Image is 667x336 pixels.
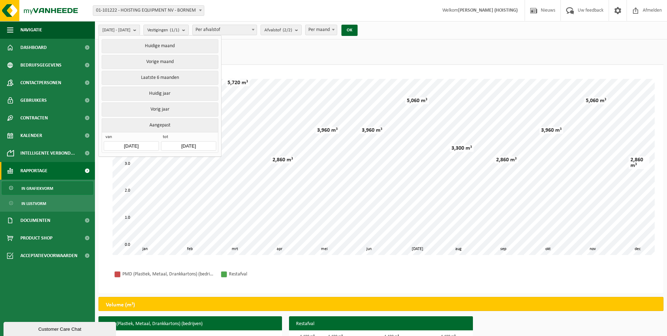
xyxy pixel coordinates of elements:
[4,321,117,336] iframe: chat widget
[405,97,429,104] div: 5,060 m³
[102,39,218,53] button: Huidige maand
[539,127,563,134] div: 3,960 m³
[2,181,93,195] a: In grafiekvorm
[629,156,649,169] div: 2,860 m³
[261,25,302,35] button: Afvalstof(2/2)
[289,316,473,332] h3: Restafval
[122,270,214,279] div: PMD (Plastiek, Metaal, Drankkartons) (bedrijven)
[20,127,42,144] span: Kalender
[458,8,518,13] strong: [PERSON_NAME] (HOISTING)
[229,270,320,279] div: Restafval
[21,182,53,195] span: In grafiekvorm
[20,92,47,109] span: Gebruikers
[494,156,518,163] div: 2,860 m³
[20,109,48,127] span: Contracten
[20,247,77,265] span: Acceptatievoorwaarden
[99,297,142,313] h2: Volume (m³)
[93,6,204,15] span: 01-101222 - HOISTING EQUIPMENT NV - BORNEM
[192,25,257,35] span: Per afvalstof
[20,74,61,92] span: Contactpersonen
[450,145,474,152] div: 3,300 m³
[271,156,295,163] div: 2,860 m³
[20,229,52,247] span: Product Shop
[143,25,189,35] button: Vestigingen(1/1)
[147,25,179,36] span: Vestigingen
[102,102,218,117] button: Vorig jaar
[305,25,337,35] span: Per maand
[20,56,62,74] span: Bedrijfsgegevens
[93,5,204,16] span: 01-101222 - HOISTING EQUIPMENT NV - BORNEM
[102,118,218,132] button: Aangepast
[20,212,50,229] span: Documenten
[2,197,93,210] a: In lijstvorm
[104,134,159,141] span: van
[102,87,218,101] button: Huidig jaar
[98,25,140,35] button: [DATE] - [DATE]
[226,79,250,86] div: 5,720 m³
[102,71,218,85] button: Laatste 6 maanden
[20,162,47,180] span: Rapportage
[20,21,42,39] span: Navigatie
[306,25,337,35] span: Per maand
[360,127,384,134] div: 3,960 m³
[264,25,292,36] span: Afvalstof
[161,134,216,141] span: tot
[102,25,130,36] span: [DATE] - [DATE]
[584,97,608,104] div: 5,060 m³
[341,25,358,36] button: OK
[283,28,292,32] count: (2/2)
[21,197,46,210] span: In lijstvorm
[170,28,179,32] count: (1/1)
[20,144,75,162] span: Intelligente verbond...
[193,25,257,35] span: Per afvalstof
[102,55,218,69] button: Vorige maand
[20,39,47,56] span: Dashboard
[98,316,282,332] h3: PMD (Plastiek, Metaal, Drankkartons) (bedrijven)
[315,127,339,134] div: 3,960 m³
